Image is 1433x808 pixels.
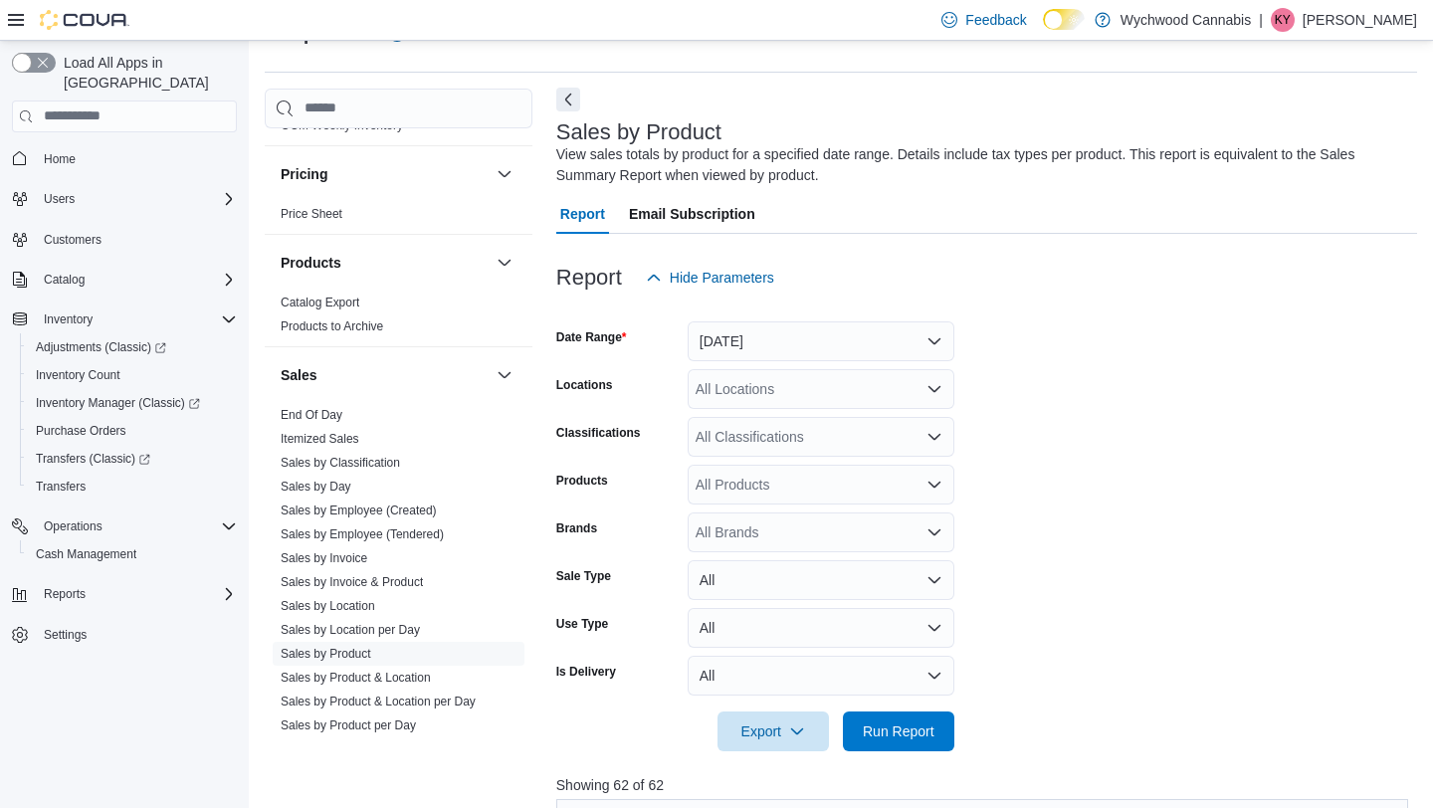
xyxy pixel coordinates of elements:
span: Inventory Count [36,367,120,383]
span: Report [560,194,605,234]
button: Operations [36,514,110,538]
a: Sales by Day [281,480,351,494]
button: All [688,560,954,600]
span: Users [36,187,237,211]
span: Settings [44,627,87,643]
span: Itemized Sales [281,431,359,447]
h3: Report [556,266,622,290]
a: Purchase Orders [28,419,134,443]
p: [PERSON_NAME] [1303,8,1417,32]
span: Products to Archive [281,318,383,334]
span: Sales by Location per Day [281,622,420,638]
a: Transfers (Classic) [28,447,158,471]
span: Inventory Manager (Classic) [36,395,200,411]
span: Home [44,151,76,167]
a: Cash Management [28,542,144,566]
span: Load All Apps in [GEOGRAPHIC_DATA] [56,53,237,93]
span: Customers [44,232,102,248]
span: Settings [36,622,237,647]
button: Run Report [843,711,954,751]
h3: Products [281,253,341,273]
span: Catalog [36,268,237,292]
span: Email Subscription [629,194,755,234]
a: Transfers (Classic) [20,445,245,473]
a: Sales by Product [281,647,371,661]
div: OCM [265,113,532,145]
button: Catalog [36,268,93,292]
a: Inventory Count [28,363,128,387]
a: End Of Day [281,408,342,422]
button: Operations [4,512,245,540]
button: All [688,608,954,648]
button: Purchase Orders [20,417,245,445]
span: Sales by Product per Day [281,717,416,733]
a: Settings [36,623,95,647]
input: Dark Mode [1043,9,1085,30]
label: Locations [556,377,613,393]
p: | [1259,8,1263,32]
a: Adjustments (Classic) [28,335,174,359]
a: Sales by Employee (Tendered) [281,527,444,541]
button: All [688,656,954,696]
span: Sales by Product & Location per Day [281,694,476,709]
label: Is Delivery [556,664,616,680]
button: Next [556,88,580,111]
button: Products [281,253,489,273]
a: Customers [36,228,109,252]
button: Cash Management [20,540,245,568]
a: Home [36,147,84,171]
span: Purchase Orders [28,419,237,443]
button: Customers [4,225,245,254]
span: End Of Day [281,407,342,423]
span: Transfers [36,479,86,495]
button: Transfers [20,473,245,501]
button: Users [36,187,83,211]
a: Price Sheet [281,207,342,221]
span: Sales by Invoice [281,550,367,566]
span: Inventory Manager (Classic) [28,391,237,415]
div: Sales [265,403,532,745]
label: Sale Type [556,568,611,584]
p: Showing 62 of 62 [556,775,1417,795]
a: Products to Archive [281,319,383,333]
button: Sales [493,363,516,387]
span: Transfers (Classic) [36,451,150,467]
a: Transfers [28,475,94,499]
button: Settings [4,620,245,649]
h3: Sales [281,365,317,385]
span: Adjustments (Classic) [28,335,237,359]
span: Sales by Location [281,598,375,614]
button: Hide Parameters [638,258,782,298]
a: Sales by Classification [281,456,400,470]
a: Adjustments (Classic) [20,333,245,361]
span: Catalog [44,272,85,288]
button: Products [493,251,516,275]
label: Use Type [556,616,608,632]
span: Sales by Employee (Created) [281,503,437,518]
button: Export [717,711,829,751]
nav: Complex example [12,136,237,702]
a: Sales by Product per Day [281,718,416,732]
a: Sales by Location [281,599,375,613]
span: Reports [36,582,237,606]
button: Home [4,144,245,173]
img: Cova [40,10,129,30]
label: Date Range [556,329,627,345]
span: Cash Management [36,546,136,562]
a: Itemized Sales [281,432,359,446]
button: Catalog [4,266,245,294]
span: Operations [36,514,237,538]
button: Inventory [36,307,101,331]
h3: Pricing [281,164,327,184]
label: Brands [556,520,597,536]
a: Sales by Product & Location per Day [281,695,476,708]
span: Inventory [44,311,93,327]
span: Purchase Orders [36,423,126,439]
span: Catalog Export [281,295,359,310]
button: Sales [281,365,489,385]
span: Cash Management [28,542,237,566]
span: Home [36,146,237,171]
span: Sales by Product [281,646,371,662]
button: Pricing [493,162,516,186]
a: Catalog Export [281,296,359,309]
